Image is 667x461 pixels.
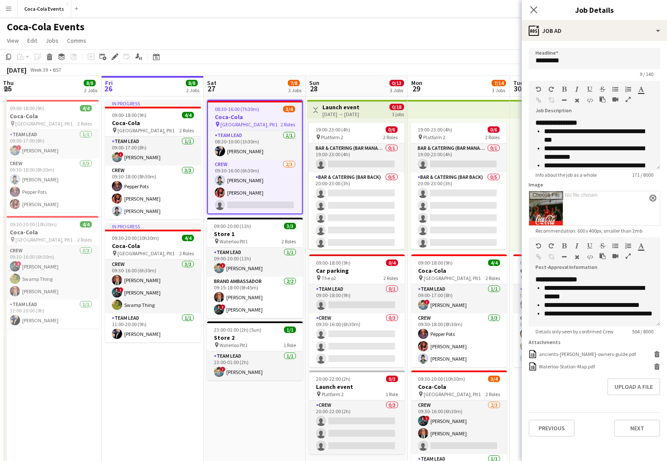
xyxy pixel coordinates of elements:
[80,221,92,228] span: 4/4
[105,79,113,87] span: Fri
[322,103,360,111] h3: Launch event
[587,97,593,104] button: HTML Code
[220,263,225,268] span: !
[411,172,506,251] app-card-role: Bar & Catering (Bar Back)0/520:00-23:00 (3h)
[77,236,92,243] span: 2 Roles
[512,84,523,93] span: 30
[574,254,580,260] button: Clear Formatting
[10,221,57,228] span: 09:30-20:00 (10h30m)
[208,113,302,121] h3: Coca-Cola
[309,79,319,87] span: Sun
[529,328,620,335] span: Details only seen by confirmed Crew
[179,127,194,134] span: 2 Roles
[322,391,344,397] span: Platform 2
[112,235,159,241] span: 09:30-20:00 (10h30m)
[418,126,452,133] span: 19:00-23:00 (4h)
[3,159,99,213] app-card-role: Crew3/309:30-18:00 (8h30m)[PERSON_NAME]Pepper Pots[PERSON_NAME]
[316,126,350,133] span: 19:00-23:00 (4h)
[522,4,667,15] h3: Job Details
[105,223,201,230] div: In progress
[105,100,201,107] div: In progress
[105,260,201,313] app-card-role: Crew3/309:30-16:00 (6h30m)[PERSON_NAME]![PERSON_NAME]Swamp Thing
[207,277,303,318] app-card-role: Brand Ambassador2/209:15-18:00 (8h45m)[PERSON_NAME]![PERSON_NAME]
[638,86,644,93] button: Text Color
[53,67,61,73] div: BST
[309,371,405,454] app-job-card: 20:00-22:00 (2h)0/3Launch event Platform 21 RoleCrew0/320:00-22:00 (2h)
[186,87,199,93] div: 2 Jobs
[612,86,618,93] button: Unordered List
[182,235,194,241] span: 4/4
[207,218,303,318] app-job-card: 09:00-20:00 (11h)3/3Store 1 Waterloo Plt12 RolesTeam Lead1/109:00-20:00 (11h)![PERSON_NAME]Brand ...
[383,275,398,281] span: 2 Roles
[309,383,405,391] h3: Launch event
[214,327,261,333] span: 23:00-01:00 (2h) (Sun)
[522,20,667,41] div: Job Ad
[322,111,360,117] div: [DATE] → [DATE]
[207,351,303,380] app-card-role: Team Lead1/123:00-01:00 (2h)![PERSON_NAME]
[386,126,398,133] span: 0/6
[309,172,404,251] app-card-role: Bar & Catering (Bar Back)0/520:00-23:00 (3h)
[15,236,73,243] span: [GEOGRAPHIC_DATA], Plt1
[16,261,21,266] span: !
[118,287,123,292] span: !
[539,351,636,357] div: ancients-woods-owners-guide.pdf
[179,250,194,257] span: 2 Roles
[206,84,216,93] span: 27
[77,120,92,127] span: 2 Roles
[207,334,303,341] h3: Store 2
[207,321,303,380] div: 23:00-01:00 (2h) (Sun)1/1Store 2 Waterloo Plt11 RoleTeam Lead1/123:00-01:00 (2h)![PERSON_NAME]
[392,110,404,117] div: 3 jobs
[418,260,453,266] span: 09:00-18:00 (9h)
[492,87,506,93] div: 3 Jobs
[386,260,398,266] span: 0/4
[423,134,445,140] span: Platform 2
[220,304,225,309] span: !
[309,123,404,249] div: 19:00-23:00 (4h)0/6 Platform 22 RolesBar & Catering (Bar Manager)0/119:00-23:00 (4h) Bar & Cateri...
[7,66,26,74] div: [DATE]
[548,86,554,93] button: Redo
[614,420,660,437] button: Next
[424,275,481,281] span: [GEOGRAPHIC_DATA], Plt1
[104,84,113,93] span: 26
[24,35,41,46] a: Edit
[321,134,343,140] span: Platform 2
[16,145,21,150] span: !
[309,254,405,367] app-job-card: 09:00-18:00 (9h)0/4Car parking The o22 RolesTeam Lead0/109:00-18:00 (9h) Crew0/309:30-16:00 (6h30m)
[117,127,175,134] span: [GEOGRAPHIC_DATA], Plt1
[117,250,175,257] span: [GEOGRAPHIC_DATA], Plt1
[186,80,198,86] span: 8/8
[411,79,422,87] span: Mon
[625,328,660,335] span: 504 / 8000
[3,216,99,329] div: 09:30-20:00 (10h30m)4/4Coca-Cola [GEOGRAPHIC_DATA], Plt12 RolesCrew3/309:30-16:00 (6h30m)![PERSON...
[118,152,123,157] span: !
[389,104,404,110] span: 0/18
[309,313,405,367] app-card-role: Crew0/309:30-16:00 (6h30m)
[411,254,507,367] app-job-card: 09:00-18:00 (9h)4/4Coca-Cola [GEOGRAPHIC_DATA], Plt12 RolesTeam Lead1/109:00-17:00 (8h)![PERSON_N...
[485,134,500,140] span: 2 Roles
[625,96,631,103] button: Fullscreen
[207,100,303,214] div: 08:30-16:00 (7h30m)3/4Coca-Cola [GEOGRAPHIC_DATA], Plt12 RolesTeam Lead1/108:30-10:00 (1h30m)[PER...
[3,246,99,300] app-card-role: Crew3/309:30-16:00 (6h30m)![PERSON_NAME]Swamp Thing[PERSON_NAME]
[7,37,19,44] span: View
[105,223,201,342] app-job-card: In progress09:30-20:00 (10h30m)4/4Coca-Cola [GEOGRAPHIC_DATA], Plt12 RolesCrew3/309:30-16:00 (6h3...
[84,80,96,86] span: 8/8
[411,123,506,249] app-job-card: 19:00-23:00 (4h)0/6 Platform 22 RolesBar & Catering (Bar Manager)0/119:00-23:00 (4h) Bar & Cateri...
[309,284,405,313] app-card-role: Team Lead0/109:00-18:00 (9h)
[561,242,567,249] button: Bold
[535,86,541,93] button: Undo
[207,248,303,277] app-card-role: Team Lead1/109:00-20:00 (11h)![PERSON_NAME]
[219,238,248,245] span: Waterloo Plt1
[182,112,194,118] span: 4/4
[600,96,606,103] button: Paste as plain text
[112,112,146,118] span: 09:00-18:00 (9h)
[600,242,606,249] button: Strikethrough
[316,260,351,266] span: 09:00-18:00 (9h)
[42,35,62,46] a: Jobs
[612,253,618,260] button: Insert video
[486,275,500,281] span: 2 Roles
[18,0,71,17] button: Coca-Cola Events
[539,363,595,370] div: Waterloo-Station-Map.pdf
